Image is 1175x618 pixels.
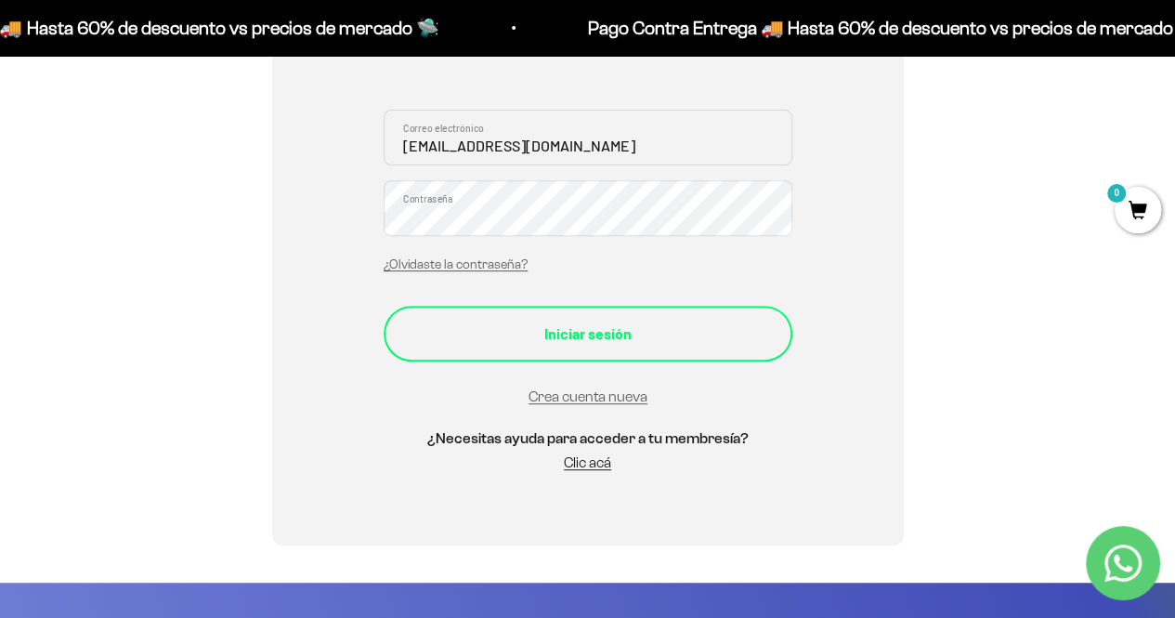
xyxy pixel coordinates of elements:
div: Iniciar sesión [421,322,755,346]
a: Crea cuenta nueva [529,388,647,404]
mark: 0 [1105,182,1128,204]
button: Iniciar sesión [384,306,792,362]
h5: ¿Necesitas ayuda para acceder a tu membresía? [384,427,792,451]
a: Clic acá [564,454,611,470]
a: ¿Olvidaste la contraseña? [384,257,528,271]
a: 0 [1115,202,1161,222]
